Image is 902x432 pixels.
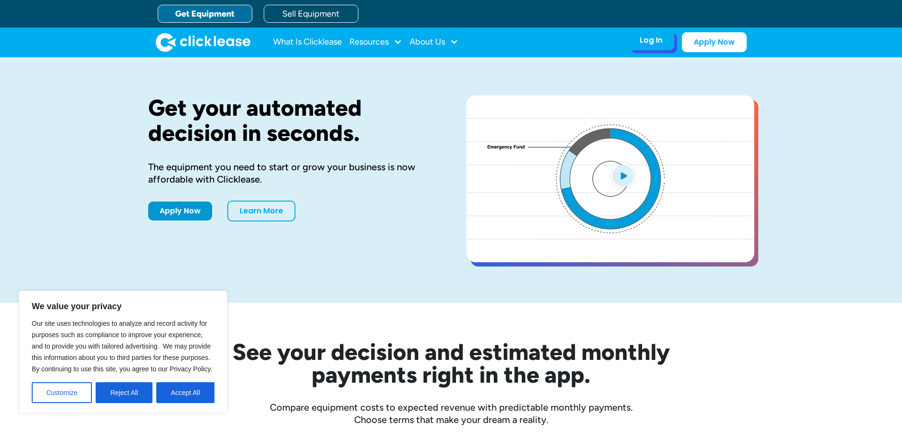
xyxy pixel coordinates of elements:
[640,36,662,45] div: Log In
[227,201,295,221] a: Learn More
[32,301,214,312] p: We value your privacy
[156,382,214,403] button: Accept All
[273,33,342,52] a: What Is Clicklease
[148,401,754,426] div: Compare equipment costs to expected revenue with predictable monthly payments. Choose terms that ...
[682,32,747,52] a: Apply Now
[19,291,227,413] div: We value your privacy
[32,320,212,373] span: Our site uses technologies to analyze and record activity for purposes such as compliance to impr...
[96,382,152,403] button: Reject All
[349,33,402,52] div: Resources
[148,202,212,221] a: Apply Now
[148,161,436,185] div: The equipment you need to start or grow your business is now affordable with Clicklease.
[32,382,92,403] button: Customize
[410,33,458,52] div: About Us
[186,340,716,386] h2: See your decision and estimated monthly payments right in the app.
[466,95,754,262] a: open lightbox
[156,33,250,52] a: home
[610,162,636,189] img: Blue play button logo on a light blue circular background
[156,33,250,52] img: Clicklease logo
[148,95,436,146] h1: Get your automated decision in seconds.
[264,5,358,23] a: Sell Equipment
[158,5,252,23] a: Get Equipment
